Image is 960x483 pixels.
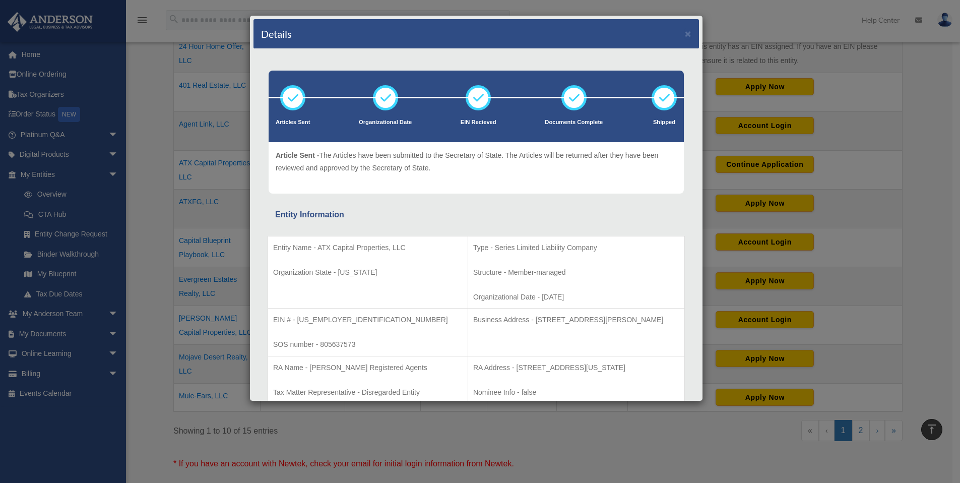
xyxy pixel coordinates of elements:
p: The Articles have been submitted to the Secretary of State. The Articles will be returned after t... [276,149,677,174]
div: Entity Information [275,208,677,222]
button: × [685,28,691,39]
p: RA Address - [STREET_ADDRESS][US_STATE] [473,361,679,374]
p: Nominee Info - false [473,386,679,399]
h4: Details [261,27,292,41]
p: Business Address - [STREET_ADDRESS][PERSON_NAME] [473,314,679,326]
p: EIN Recieved [461,117,496,128]
p: SOS number - 805637573 [273,338,463,351]
p: Articles Sent [276,117,310,128]
p: Shipped [652,117,677,128]
p: Type - Series Limited Liability Company [473,241,679,254]
p: RA Name - [PERSON_NAME] Registered Agents [273,361,463,374]
p: EIN # - [US_EMPLOYER_IDENTIFICATION_NUMBER] [273,314,463,326]
p: Organization State - [US_STATE] [273,266,463,279]
p: Documents Complete [545,117,603,128]
p: Organizational Date - [DATE] [473,291,679,304]
p: Entity Name - ATX Capital Properties, LLC [273,241,463,254]
span: Article Sent - [276,151,319,159]
p: Structure - Member-managed [473,266,679,279]
p: Tax Matter Representative - Disregarded Entity [273,386,463,399]
p: Organizational Date [359,117,412,128]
